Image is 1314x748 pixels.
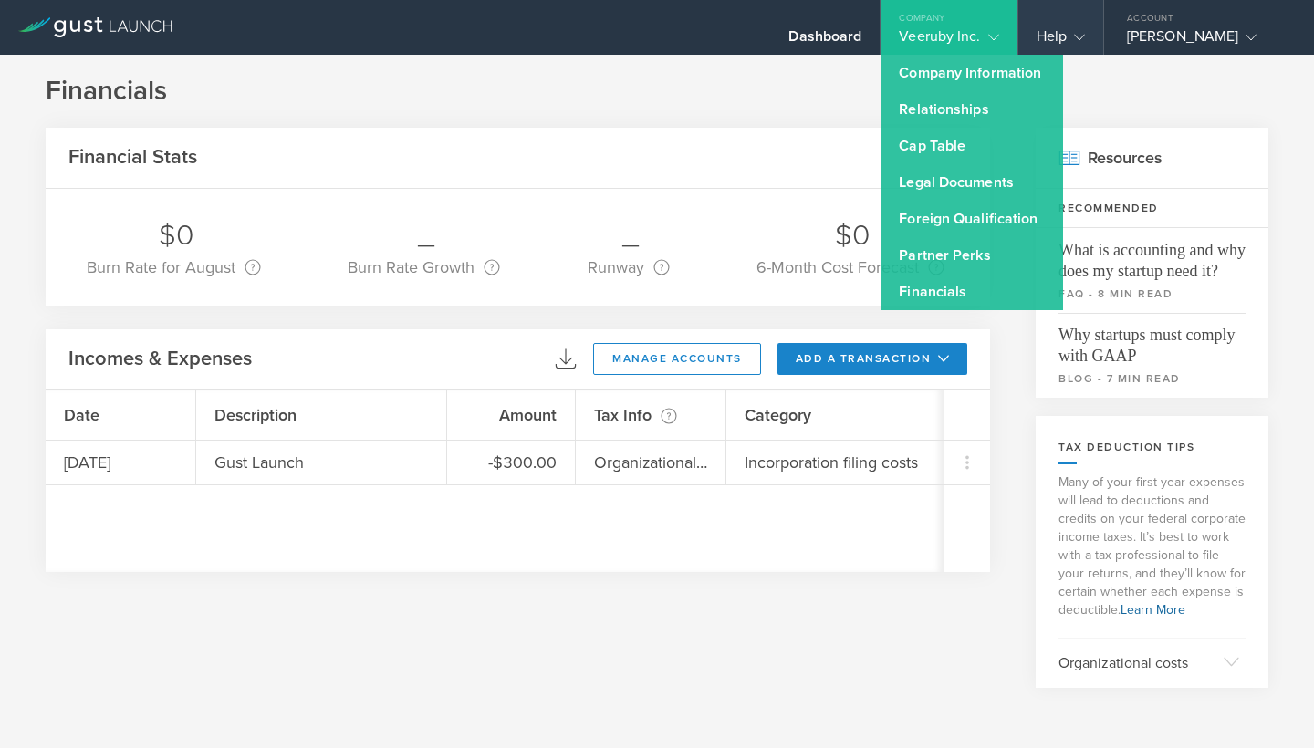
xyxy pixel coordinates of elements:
[1058,313,1246,367] span: Why startups must comply with GAAP
[1058,286,1246,302] small: FAQ - 8 min read
[46,73,1268,109] h1: Financials
[1127,27,1282,55] div: [PERSON_NAME]
[87,216,266,255] div: $0
[588,216,674,255] div: _
[576,390,726,440] div: Tax Info
[447,390,576,440] div: Amount
[1058,370,1246,387] small: blog - 7 min read
[756,216,949,255] div: $0
[348,216,505,255] div: _
[46,390,196,440] div: Date
[588,255,670,279] div: Runway
[68,144,197,171] h2: Financial Stats
[1036,189,1268,228] h3: Recommended
[1223,660,1314,748] iframe: Chat Widget
[1058,653,1210,674] p: Organizational costs
[196,390,447,440] div: Description
[488,451,557,474] div: -$300.00
[594,451,707,474] div: Organizational costs
[68,346,252,372] h2: Incomes & Expenses
[1058,228,1246,282] span: What is accounting and why does my startup need it?
[1058,439,1246,455] h2: Tax Deduction Tips
[214,451,304,474] div: Gust Launch
[87,255,261,279] div: Burn Rate for August
[788,27,861,55] div: Dashboard
[1036,228,1268,313] a: What is accounting and why does my startup need it?FAQ - 8 min read
[1037,27,1085,55] div: Help
[899,27,998,55] div: Veeruby Inc.
[726,390,977,440] div: Category
[1121,602,1185,618] a: Learn More
[348,255,500,279] div: Burn Rate Growth
[593,343,761,375] button: manage accounts
[1036,464,1268,638] p: Many of your first-year expenses will lead to deductions and credits on your federal corporate in...
[756,255,944,279] div: 6-Month Cost Forecast
[1036,128,1268,189] h2: Resources
[777,343,968,375] button: add a transaction
[745,451,918,474] div: Incorporation filing costs
[46,441,196,484] div: [DATE]
[1036,313,1268,398] a: Why startups must comply with GAAPblog - 7 min read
